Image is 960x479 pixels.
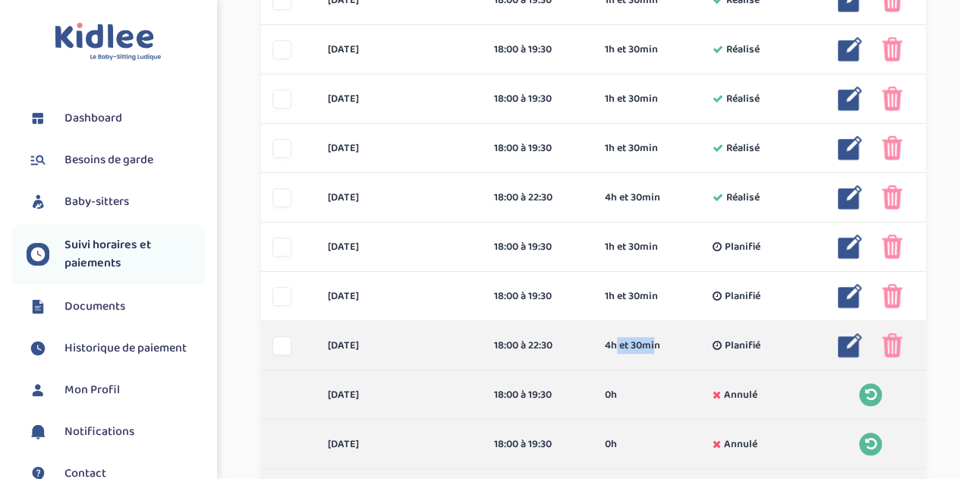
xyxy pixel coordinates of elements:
[605,338,660,354] span: 4h et 30min
[27,243,49,266] img: suivihoraire.svg
[65,423,134,441] span: Notifications
[65,339,187,358] span: Historique de paiement
[605,140,658,156] span: 1h et 30min
[882,136,902,160] img: poubelle_rose.png
[27,379,205,402] a: Mon Profil
[494,91,582,107] div: 18:00 à 19:30
[27,295,49,318] img: documents.svg
[605,288,658,304] span: 1h et 30min
[605,436,617,452] span: 0h
[882,235,902,259] img: poubelle_rose.png
[316,140,483,156] div: [DATE]
[65,381,120,399] span: Mon Profil
[27,337,205,360] a: Historique de paiement
[316,91,483,107] div: [DATE]
[882,185,902,210] img: poubelle_rose.png
[27,191,49,213] img: babysitters.svg
[838,235,862,259] img: modifier_bleu.png
[55,23,162,61] img: logo.svg
[838,87,862,111] img: modifier_bleu.png
[27,421,205,443] a: Notifications
[316,239,483,255] div: [DATE]
[27,337,49,360] img: suivihoraire.svg
[27,149,49,172] img: besoin.svg
[494,190,582,206] div: 18:00 à 22:30
[316,338,483,354] div: [DATE]
[605,91,658,107] span: 1h et 30min
[65,193,129,211] span: Baby-sitters
[494,436,582,452] div: 18:00 à 19:30
[725,338,760,354] span: Planifié
[27,191,205,213] a: Baby-sitters
[726,91,760,107] span: Réalisé
[882,37,902,61] img: poubelle_rose.png
[316,190,483,206] div: [DATE]
[726,190,760,206] span: Réalisé
[316,436,483,452] div: [DATE]
[838,284,862,308] img: modifier_bleu.png
[65,151,153,169] span: Besoins de garde
[494,387,582,403] div: 18:00 à 19:30
[605,387,617,403] span: 0h
[605,42,658,58] span: 1h et 30min
[605,190,660,206] span: 4h et 30min
[316,387,483,403] div: [DATE]
[65,298,125,316] span: Documents
[27,236,205,273] a: Suivi horaires et paiements
[838,37,862,61] img: modifier_bleu.png
[724,387,757,403] span: Annulé
[882,333,902,358] img: poubelle_rose.png
[838,333,862,358] img: modifier_bleu.png
[65,236,205,273] span: Suivi horaires et paiements
[882,284,902,308] img: poubelle_rose.png
[27,107,205,130] a: Dashboard
[494,288,582,304] div: 18:00 à 19:30
[27,421,49,443] img: notification.svg
[27,107,49,130] img: dashboard.svg
[27,295,205,318] a: Documents
[494,42,582,58] div: 18:00 à 19:30
[494,140,582,156] div: 18:00 à 19:30
[27,149,205,172] a: Besoins de garde
[882,87,902,111] img: poubelle_rose.png
[726,140,760,156] span: Réalisé
[605,239,658,255] span: 1h et 30min
[725,239,760,255] span: Planifié
[724,436,757,452] span: Annulé
[494,338,582,354] div: 18:00 à 22:30
[27,379,49,402] img: profil.svg
[838,185,862,210] img: modifier_bleu.png
[838,136,862,160] img: modifier_bleu.png
[725,288,760,304] span: Planifié
[726,42,760,58] span: Réalisé
[316,42,483,58] div: [DATE]
[65,109,122,128] span: Dashboard
[494,239,582,255] div: 18:00 à 19:30
[316,288,483,304] div: [DATE]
